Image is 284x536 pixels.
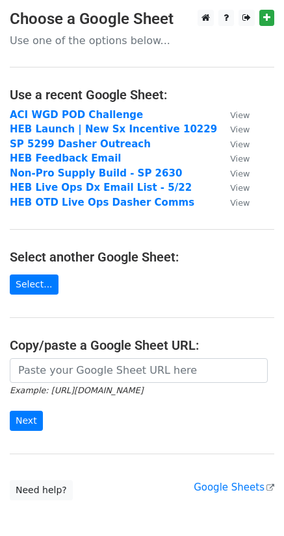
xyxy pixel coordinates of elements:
[10,358,268,383] input: Paste your Google Sheet URL here
[10,138,151,150] a: SP 5299 Dasher Outreach
[10,87,274,103] h4: Use a recent Google Sheet:
[230,198,250,208] small: View
[10,337,274,353] h4: Copy/paste a Google Sheet URL:
[10,480,73,500] a: Need help?
[10,123,217,135] a: HEB Launch | New Sx Incentive 10229
[217,138,250,150] a: View
[230,140,250,149] small: View
[10,152,121,164] a: HEB Feedback Email
[10,197,194,208] a: HEB OTD Live Ops Dasher Comms
[217,167,250,179] a: View
[217,109,250,121] a: View
[217,182,250,193] a: View
[230,169,250,178] small: View
[10,34,274,47] p: Use one of the options below...
[217,197,250,208] a: View
[230,110,250,120] small: View
[230,154,250,164] small: View
[217,152,250,164] a: View
[217,123,250,135] a: View
[10,385,143,395] small: Example: [URL][DOMAIN_NAME]
[10,249,274,265] h4: Select another Google Sheet:
[10,167,182,179] a: Non-Pro Supply Build - SP 2630
[10,109,143,121] a: ACI WGD POD Challenge
[194,481,274,493] a: Google Sheets
[10,10,274,29] h3: Choose a Google Sheet
[230,183,250,193] small: View
[10,411,43,431] input: Next
[10,182,192,193] a: HEB Live Ops Dx Email List - 5/22
[230,125,250,134] small: View
[10,274,58,295] a: Select...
